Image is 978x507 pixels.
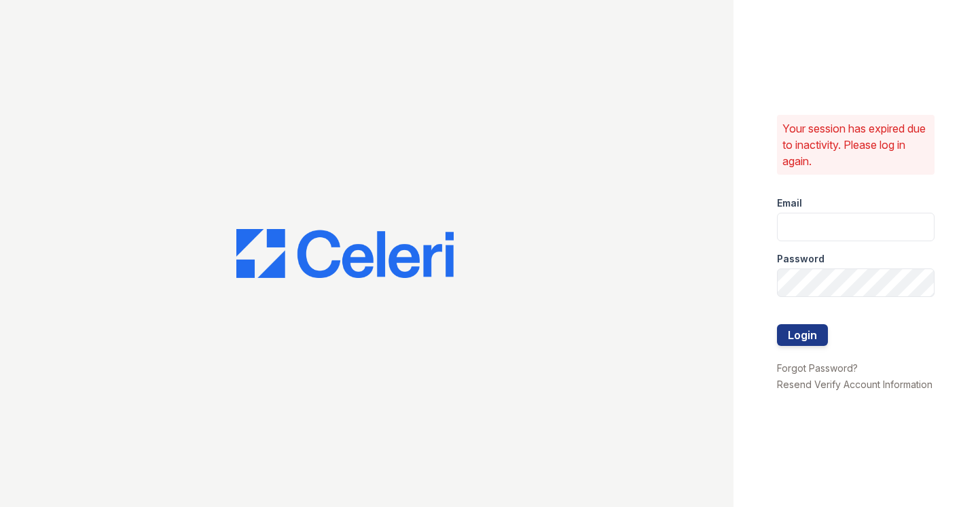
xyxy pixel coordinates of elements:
[236,229,454,278] img: CE_Logo_Blue-a8612792a0a2168367f1c8372b55b34899dd931a85d93a1a3d3e32e68fde9ad4.png
[777,362,858,374] a: Forgot Password?
[777,324,828,346] button: Login
[777,379,932,390] a: Resend Verify Account Information
[777,252,825,266] label: Password
[782,120,929,169] p: Your session has expired due to inactivity. Please log in again.
[777,196,802,210] label: Email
